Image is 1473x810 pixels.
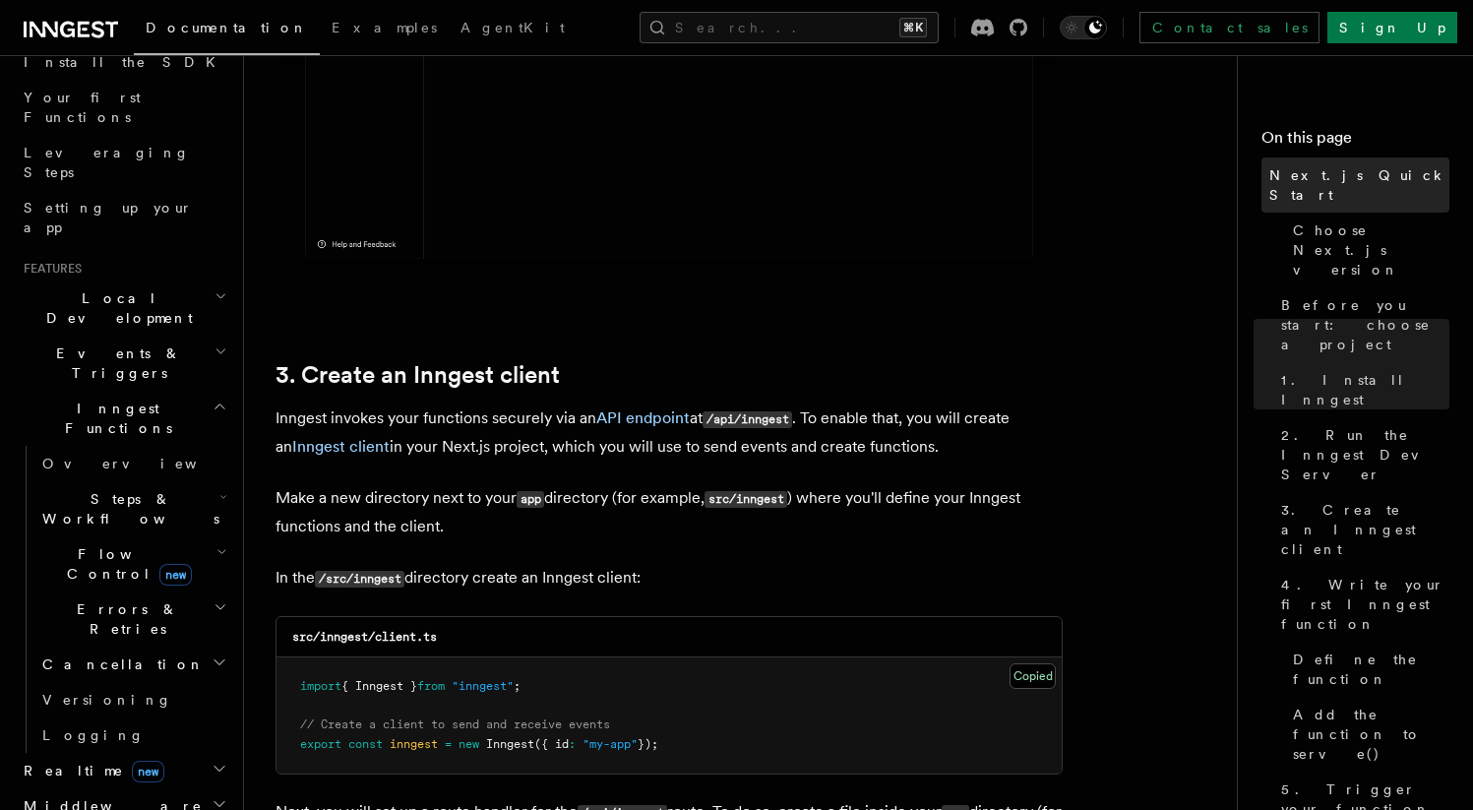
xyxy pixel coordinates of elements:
[1060,16,1107,39] button: Toggle dark mode
[1273,492,1449,567] a: 3. Create an Inngest client
[517,491,544,508] code: app
[300,717,610,731] span: // Create a client to send and receive events
[703,411,792,428] code: /api/inngest
[1273,362,1449,417] a: 1. Install Inngest
[1269,165,1449,205] span: Next.js Quick Start
[341,679,417,693] span: { Inngest }
[16,446,231,753] div: Inngest Functions
[34,544,216,584] span: Flow Control
[1261,126,1449,157] h4: On this page
[34,717,231,753] a: Logging
[1285,697,1449,772] a: Add the function to serve()
[159,564,192,586] span: new
[16,761,164,780] span: Realtime
[16,336,231,391] button: Events & Triggers
[445,737,452,751] span: =
[486,737,534,751] span: Inngest
[34,599,214,639] span: Errors & Retries
[1285,642,1449,697] a: Define the function
[42,456,245,471] span: Overview
[320,6,449,53] a: Examples
[1293,705,1449,764] span: Add the function to serve()
[1139,12,1320,43] a: Contact sales
[1010,663,1056,689] button: Copied
[16,135,231,190] a: Leveraging Steps
[1273,567,1449,642] a: 4. Write your first Inngest function
[417,679,445,693] span: from
[1327,12,1457,43] a: Sign Up
[452,679,514,693] span: "inngest"
[34,446,231,481] a: Overview
[16,343,215,383] span: Events & Triggers
[348,737,383,751] span: const
[292,437,390,456] a: Inngest client
[16,391,231,446] button: Inngest Functions
[16,190,231,245] a: Setting up your app
[300,737,341,751] span: export
[34,682,231,717] a: Versioning
[34,489,219,529] span: Steps & Workflows
[1281,425,1449,484] span: 2. Run the Inngest Dev Server
[24,90,141,125] span: Your first Functions
[134,6,320,55] a: Documentation
[34,654,205,674] span: Cancellation
[514,679,521,693] span: ;
[315,571,404,588] code: /src/inngest
[292,630,437,644] code: src/inngest/client.ts
[34,647,231,682] button: Cancellation
[1281,500,1449,559] span: 3. Create an Inngest client
[276,564,1063,592] p: In the directory create an Inngest client:
[1293,650,1449,689] span: Define the function
[899,18,927,37] kbd: ⌘K
[1281,370,1449,409] span: 1. Install Inngest
[34,481,231,536] button: Steps & Workflows
[16,44,231,80] a: Install the SDK
[640,12,939,43] button: Search...⌘K
[24,200,193,235] span: Setting up your app
[42,692,172,708] span: Versioning
[16,280,231,336] button: Local Development
[132,761,164,782] span: new
[42,727,145,743] span: Logging
[1273,417,1449,492] a: 2. Run the Inngest Dev Server
[16,80,231,135] a: Your first Functions
[24,145,190,180] span: Leveraging Steps
[705,491,787,508] code: src/inngest
[390,737,438,751] span: inngest
[1261,157,1449,213] a: Next.js Quick Start
[569,737,576,751] span: :
[534,737,569,751] span: ({ id
[34,536,231,592] button: Flow Controlnew
[16,753,231,788] button: Realtimenew
[16,399,213,438] span: Inngest Functions
[276,361,560,389] a: 3. Create an Inngest client
[276,405,1063,461] p: Inngest invokes your functions securely via an at . To enable that, you will create an in your Ne...
[300,679,341,693] span: import
[16,288,215,328] span: Local Development
[459,737,479,751] span: new
[1281,295,1449,354] span: Before you start: choose a project
[34,592,231,647] button: Errors & Retries
[460,20,565,35] span: AgentKit
[449,6,577,53] a: AgentKit
[16,261,82,277] span: Features
[638,737,658,751] span: });
[1273,287,1449,362] a: Before you start: choose a project
[1293,220,1449,280] span: Choose Next.js version
[1285,213,1449,287] a: Choose Next.js version
[24,54,227,70] span: Install the SDK
[332,20,437,35] span: Examples
[146,20,308,35] span: Documentation
[596,408,690,427] a: API endpoint
[1281,575,1449,634] span: 4. Write your first Inngest function
[583,737,638,751] span: "my-app"
[276,484,1063,540] p: Make a new directory next to your directory (for example, ) where you'll define your Inngest func...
